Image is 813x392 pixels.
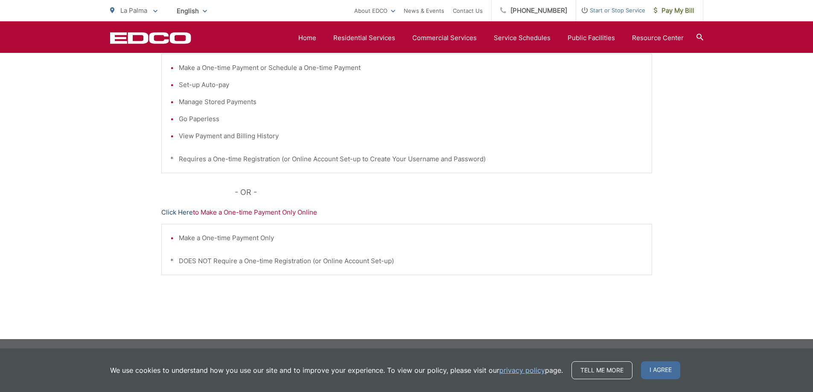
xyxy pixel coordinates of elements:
[179,233,643,243] li: Make a One-time Payment Only
[333,33,395,43] a: Residential Services
[179,97,643,107] li: Manage Stored Payments
[654,6,694,16] span: Pay My Bill
[179,63,643,73] li: Make a One-time Payment or Schedule a One-time Payment
[170,3,213,18] span: English
[499,365,545,375] a: privacy policy
[120,6,147,15] span: La Palma
[571,361,632,379] a: Tell me more
[110,365,563,375] p: We use cookies to understand how you use our site and to improve your experience. To view our pol...
[179,114,643,124] li: Go Paperless
[354,6,395,16] a: About EDCO
[641,361,680,379] span: I agree
[235,186,652,199] p: - OR -
[161,207,193,218] a: Click Here
[412,33,477,43] a: Commercial Services
[170,256,643,266] p: * DOES NOT Require a One-time Registration (or Online Account Set-up)
[179,131,643,141] li: View Payment and Billing History
[179,80,643,90] li: Set-up Auto-pay
[161,207,652,218] p: to Make a One-time Payment Only Online
[494,33,551,43] a: Service Schedules
[568,33,615,43] a: Public Facilities
[404,6,444,16] a: News & Events
[453,6,483,16] a: Contact Us
[298,33,316,43] a: Home
[632,33,684,43] a: Resource Center
[170,154,643,164] p: * Requires a One-time Registration (or Online Account Set-up to Create Your Username and Password)
[110,32,191,44] a: EDCD logo. Return to the homepage.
